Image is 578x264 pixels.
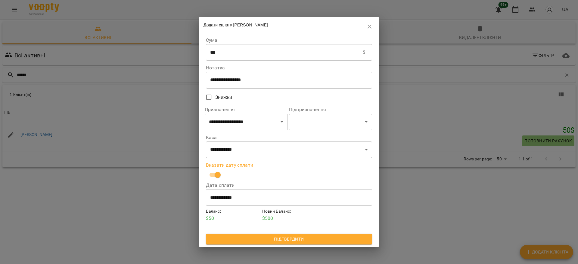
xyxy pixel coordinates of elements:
[206,183,372,188] label: Дата сплати
[206,208,260,215] h6: Баланс :
[206,38,372,43] label: Сума
[289,107,372,112] label: Підпризначення
[262,215,316,222] p: $ 500
[215,94,232,101] span: Знижки
[204,23,268,27] span: Додати сплату [PERSON_NAME]
[206,65,372,70] label: Нотатка
[363,49,365,56] p: $
[206,135,372,140] label: Каса
[211,235,367,243] span: Підтвердити
[262,208,316,215] h6: Новий Баланс :
[206,215,260,222] p: $ 50
[206,163,372,168] label: Вказати дату сплати
[205,107,288,112] label: Призначення
[206,234,372,244] button: Підтвердити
